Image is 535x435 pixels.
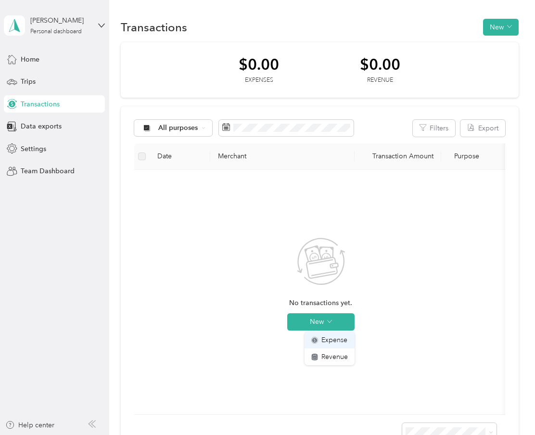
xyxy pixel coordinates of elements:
[21,77,36,87] span: Trips
[321,335,347,345] span: Expense
[239,76,279,85] div: Expenses
[413,120,455,137] button: Filters
[150,143,210,170] th: Date
[5,420,54,430] button: Help center
[158,125,198,131] span: All purposes
[355,143,441,170] th: Transaction Amount
[239,56,279,73] div: $0.00
[21,144,46,154] span: Settings
[460,120,505,137] button: Export
[289,298,352,308] span: No transactions yet.
[449,152,479,160] span: Purpose
[287,313,355,331] button: New
[21,99,60,109] span: Transactions
[360,76,400,85] div: Revenue
[30,15,90,26] div: [PERSON_NAME]
[360,56,400,73] div: $0.00
[30,29,82,35] div: Personal dashboard
[21,166,75,176] span: Team Dashboard
[483,19,519,36] button: New
[481,381,535,435] iframe: Everlance-gr Chat Button Frame
[121,22,187,32] h1: Transactions
[21,121,62,131] span: Data exports
[210,143,355,170] th: Merchant
[21,54,39,64] span: Home
[321,352,348,362] span: Revenue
